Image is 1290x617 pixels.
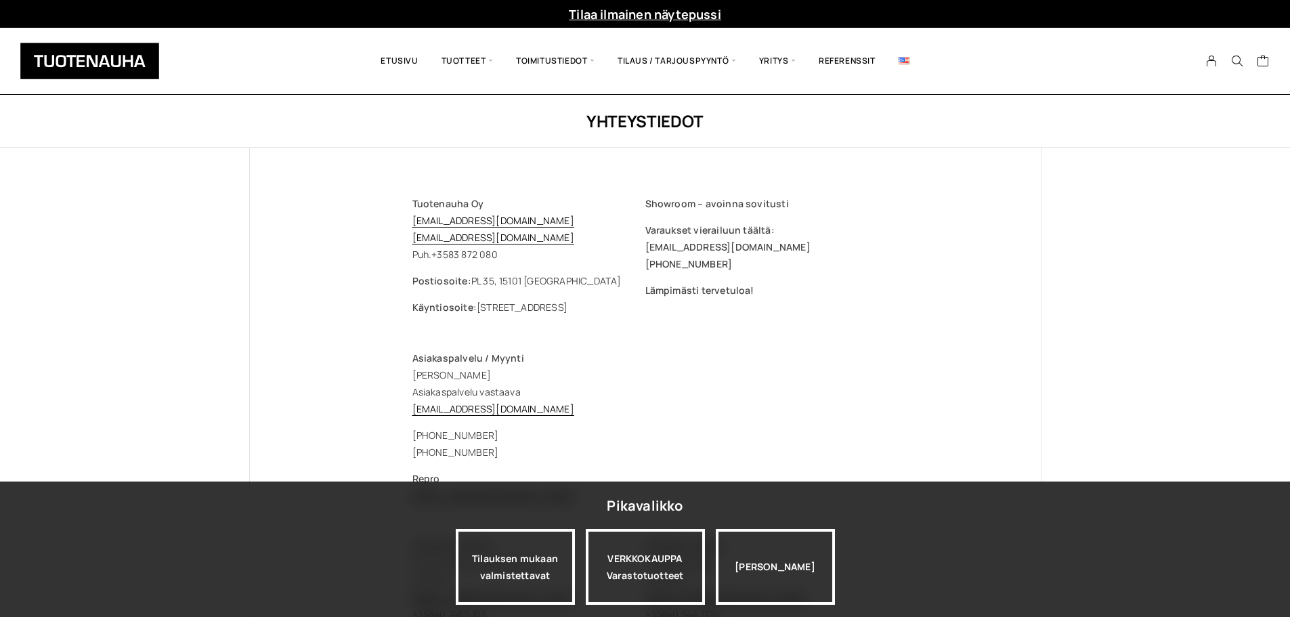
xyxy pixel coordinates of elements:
span: Tuotenauha Oy [412,197,483,210]
strong: Repro [412,472,440,485]
div: [PHONE_NUMBER] [PHONE_NUMBER] [412,427,878,461]
p: PL 35, 15101 [GEOGRAPHIC_DATA] [412,272,645,289]
span: Yritys [748,38,807,84]
span: Lämpimästi tervetuloa! [645,284,754,297]
a: Cart [1257,54,1270,70]
p: [PERSON_NAME] Asiakaspalvelu vastaava [412,349,878,417]
a: [EMAIL_ADDRESS][DOMAIN_NAME] [412,214,574,227]
a: [EMAIL_ADDRESS][DOMAIN_NAME] [412,231,574,244]
img: English [899,57,909,64]
div: [PERSON_NAME] [716,529,835,605]
strong: Asiakaspalvelu / Myynti [412,352,524,364]
a: Tilaa ilmainen näytepussi [569,6,721,22]
b: Postiosoite: [412,274,471,287]
a: Tilauksen mukaan valmistettavat [456,529,575,605]
h1: Yhteystiedot [249,110,1041,132]
b: Käyntiosoite: [412,301,477,314]
button: Search [1224,55,1250,67]
a: [EMAIL_ADDRESS][DOMAIN_NAME] [412,402,574,415]
div: Pikavalikko [607,494,683,518]
span: Toimitustiedot [504,38,606,84]
a: VERKKOKAUPPAVarastotuotteet [586,529,705,605]
span: Showroom – avoinna sovitusti [645,197,789,210]
a: Etusivu [369,38,429,84]
div: VERKKOKAUPPA Varastotuotteet [586,529,705,605]
span: Tilaus / Tarjouspyyntö [606,38,748,84]
span: [EMAIL_ADDRESS][DOMAIN_NAME] [645,240,811,253]
p: [STREET_ADDRESS] [412,299,645,316]
a: My Account [1199,55,1225,67]
span: +358 [431,248,454,261]
span: Tuotteet [430,38,504,84]
span: [PHONE_NUMBER] [645,257,733,270]
img: Tuotenauha Oy [20,43,159,79]
a: Referenssit [807,38,887,84]
span: Varaukset vierailuun täältä: [645,224,775,236]
p: Puh. 3 872 080 [412,195,645,263]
